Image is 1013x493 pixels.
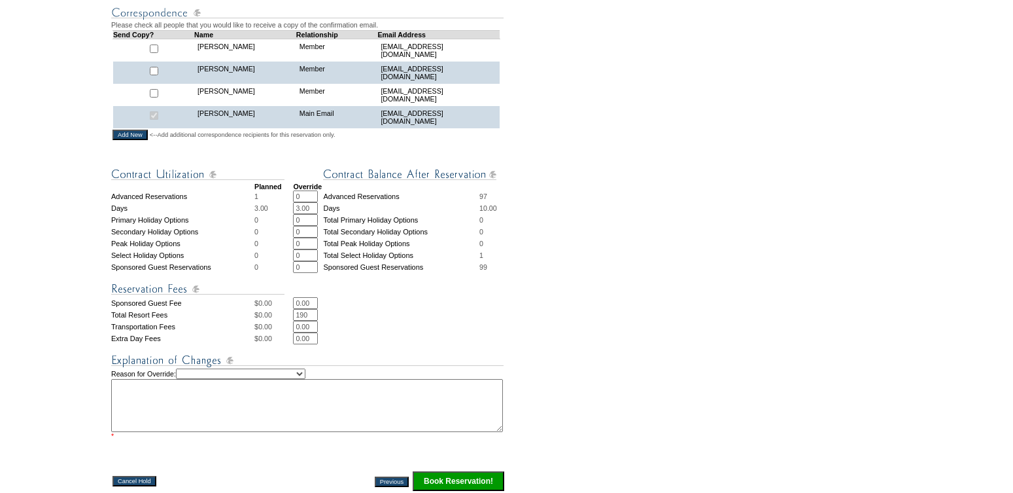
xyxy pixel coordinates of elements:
[254,321,293,333] td: $
[377,84,500,106] td: [EMAIL_ADDRESS][DOMAIN_NAME]
[113,30,195,39] td: Send Copy?
[111,249,254,261] td: Select Holiday Options
[258,323,272,331] span: 0.00
[296,30,378,39] td: Relationship
[323,238,479,249] td: Total Peak Holiday Options
[111,369,506,440] td: Reason for Override:
[296,106,378,128] td: Main Email
[111,214,254,226] td: Primary Holiday Options
[254,204,268,212] span: 3.00
[111,321,254,333] td: Transportation Fees
[323,202,479,214] td: Days
[323,166,496,183] img: Contract Balance After Reservation
[112,476,156,486] input: Cancel Hold
[377,39,500,62] td: [EMAIL_ADDRESS][DOMAIN_NAME]
[479,192,487,200] span: 97
[413,471,504,491] input: Click this button to finalize your reservation.
[111,297,254,309] td: Sponsored Guest Fee
[254,251,258,259] span: 0
[254,216,258,224] span: 0
[111,191,254,202] td: Advanced Reservations
[111,281,284,297] img: Reservation Fees
[194,84,296,106] td: [PERSON_NAME]
[111,166,284,183] img: Contract Utilization
[254,192,258,200] span: 1
[296,62,378,84] td: Member
[296,84,378,106] td: Member
[254,263,258,271] span: 0
[111,21,378,29] span: Please check all people that you would like to receive a copy of the confirmation email.
[150,131,335,139] span: <--Add additional correspondence recipients for this reservation only.
[111,333,254,344] td: Extra Day Fees
[111,238,254,249] td: Peak Holiday Options
[254,309,293,321] td: $
[323,261,479,273] td: Sponsored Guest Reservations
[377,30,500,39] td: Email Address
[296,39,378,62] td: Member
[111,261,254,273] td: Sponsored Guest Reservations
[323,191,479,202] td: Advanced Reservations
[323,214,479,226] td: Total Primary Holiday Options
[479,263,487,271] span: 99
[254,297,293,309] td: $
[323,249,479,261] td: Total Select Holiday Options
[194,39,296,62] td: [PERSON_NAME]
[258,299,272,307] span: 0.00
[111,352,504,369] img: Explanation of Changes
[111,226,254,238] td: Secondary Holiday Options
[377,62,500,84] td: [EMAIL_ADDRESS][DOMAIN_NAME]
[254,228,258,236] span: 0
[111,309,254,321] td: Total Resort Fees
[254,333,293,344] td: $
[293,183,322,191] strong: Override
[479,251,483,259] span: 1
[194,30,296,39] td: Name
[194,62,296,84] td: [PERSON_NAME]
[479,216,483,224] span: 0
[375,477,409,487] input: Previous
[111,202,254,214] td: Days
[112,130,148,140] input: Add New
[194,106,296,128] td: [PERSON_NAME]
[254,240,258,247] span: 0
[258,335,272,342] span: 0.00
[258,311,272,319] span: 0.00
[254,183,281,191] strong: Planned
[479,204,497,212] span: 10.00
[377,106,500,128] td: [EMAIL_ADDRESS][DOMAIN_NAME]
[479,228,483,236] span: 0
[323,226,479,238] td: Total Secondary Holiday Options
[479,240,483,247] span: 0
